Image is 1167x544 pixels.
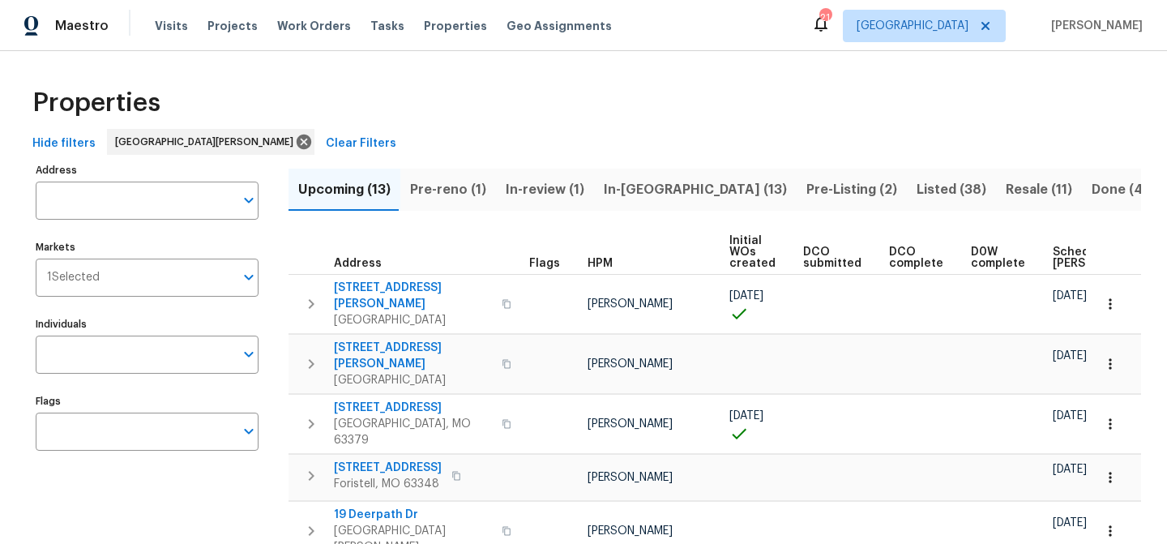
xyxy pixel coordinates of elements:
span: 1 Selected [47,271,100,285]
span: [PERSON_NAME] [588,298,673,310]
button: Clear Filters [319,129,403,159]
span: Visits [155,18,188,34]
span: Address [334,258,382,269]
button: Open [237,189,260,212]
span: Resale (11) [1006,178,1072,201]
button: Hide filters [26,129,102,159]
span: Hide filters [32,134,96,154]
span: [GEOGRAPHIC_DATA] [334,372,492,388]
span: Pre-reno (1) [410,178,486,201]
span: [STREET_ADDRESS] [334,460,442,476]
span: [GEOGRAPHIC_DATA] [334,312,492,328]
span: [PERSON_NAME] [588,418,673,430]
span: Scheduled [PERSON_NAME] [1053,246,1144,269]
label: Flags [36,396,259,406]
button: Open [237,343,260,366]
span: Done (466) [1092,178,1166,201]
label: Address [36,165,259,175]
span: Maestro [55,18,109,34]
span: [GEOGRAPHIC_DATA][PERSON_NAME] [115,134,300,150]
span: [PERSON_NAME] [1045,18,1143,34]
label: Individuals [36,319,259,329]
div: 21 [819,10,831,26]
span: Foristell, MO 63348 [334,476,442,492]
span: Initial WOs created [729,235,776,269]
span: [STREET_ADDRESS] [334,400,492,416]
span: HPM [588,258,613,269]
span: Pre-Listing (2) [806,178,897,201]
div: [GEOGRAPHIC_DATA][PERSON_NAME] [107,129,314,155]
span: Properties [424,18,487,34]
span: In-[GEOGRAPHIC_DATA] (13) [604,178,787,201]
span: [DATE] [1053,290,1087,302]
span: 19 Deerpath Dr [334,507,492,523]
span: [GEOGRAPHIC_DATA] [857,18,968,34]
span: [DATE] [1053,410,1087,422]
span: [PERSON_NAME] [588,472,673,483]
span: DCO complete [889,246,943,269]
span: [GEOGRAPHIC_DATA], MO 63379 [334,416,492,448]
span: In-review (1) [506,178,584,201]
span: [DATE] [1053,464,1087,475]
span: Upcoming (13) [298,178,391,201]
span: Geo Assignments [507,18,612,34]
span: Listed (38) [917,178,986,201]
span: [PERSON_NAME] [588,358,673,370]
span: [STREET_ADDRESS][PERSON_NAME] [334,280,492,312]
span: [DATE] [1053,517,1087,529]
span: [PERSON_NAME] [588,525,673,537]
span: D0W complete [971,246,1025,269]
span: DCO submitted [803,246,861,269]
span: Projects [207,18,258,34]
span: Flags [529,258,560,269]
button: Open [237,420,260,443]
span: Work Orders [277,18,351,34]
span: [DATE] [1053,350,1087,362]
span: Tasks [370,20,404,32]
span: Clear Filters [326,134,396,154]
label: Markets [36,242,259,252]
button: Open [237,266,260,289]
span: [DATE] [729,410,763,422]
span: [DATE] [729,290,763,302]
span: [STREET_ADDRESS][PERSON_NAME] [334,340,492,372]
span: Properties [32,95,160,111]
